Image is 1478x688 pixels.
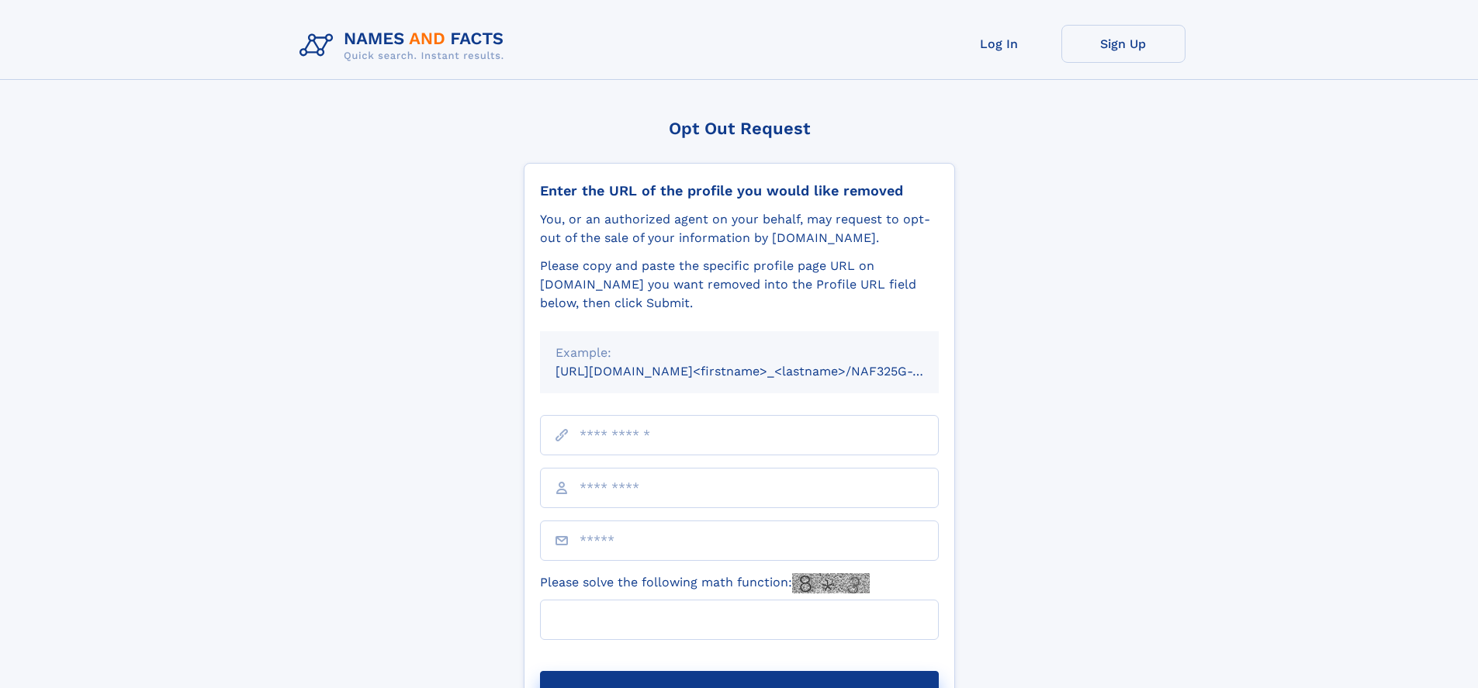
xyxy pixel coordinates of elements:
[540,257,939,313] div: Please copy and paste the specific profile page URL on [DOMAIN_NAME] you want removed into the Pr...
[540,210,939,247] div: You, or an authorized agent on your behalf, may request to opt-out of the sale of your informatio...
[293,25,517,67] img: Logo Names and Facts
[540,573,870,593] label: Please solve the following math function:
[556,344,923,362] div: Example:
[524,119,955,138] div: Opt Out Request
[937,25,1061,63] a: Log In
[540,182,939,199] div: Enter the URL of the profile you would like removed
[1061,25,1186,63] a: Sign Up
[556,364,968,379] small: [URL][DOMAIN_NAME]<firstname>_<lastname>/NAF325G-xxxxxxxx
